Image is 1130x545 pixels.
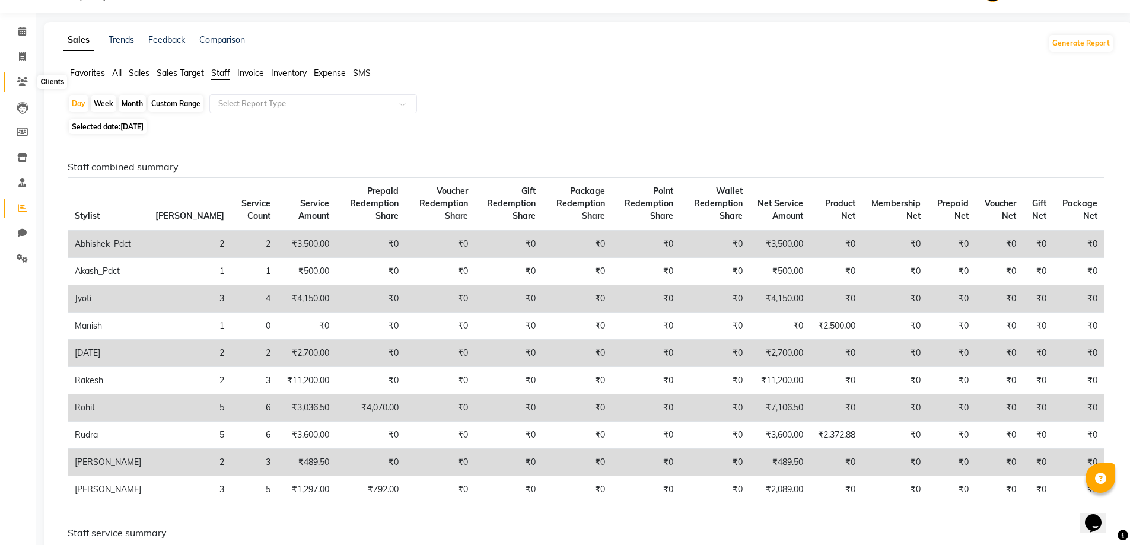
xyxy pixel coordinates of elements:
[976,340,1023,367] td: ₹0
[336,230,406,258] td: ₹0
[750,449,810,476] td: ₹489.50
[1023,340,1053,367] td: ₹0
[862,367,928,394] td: ₹0
[148,340,231,367] td: 2
[750,422,810,449] td: ₹3,600.00
[862,394,928,422] td: ₹0
[757,198,803,221] span: Net Service Amount
[475,367,543,394] td: ₹0
[271,68,307,78] span: Inventory
[69,95,88,112] div: Day
[336,340,406,367] td: ₹0
[750,394,810,422] td: ₹7,106.50
[928,367,975,394] td: ₹0
[211,68,230,78] span: Staff
[155,211,224,221] span: [PERSON_NAME]
[406,422,475,449] td: ₹0
[119,95,146,112] div: Month
[625,186,673,221] span: Point Redemption Share
[406,476,475,503] td: ₹0
[680,394,749,422] td: ₹0
[810,230,863,258] td: ₹0
[680,476,749,503] td: ₹0
[68,449,148,476] td: [PERSON_NAME]
[336,367,406,394] td: ₹0
[1023,313,1053,340] td: ₹0
[937,198,969,221] span: Prepaid Net
[112,68,122,78] span: All
[231,313,278,340] td: 0
[862,258,928,285] td: ₹0
[862,422,928,449] td: ₹0
[157,68,204,78] span: Sales Target
[231,340,278,367] td: 2
[278,367,336,394] td: ₹11,200.00
[406,394,475,422] td: ₹0
[1023,367,1053,394] td: ₹0
[543,367,613,394] td: ₹0
[231,476,278,503] td: 5
[231,422,278,449] td: 6
[237,68,264,78] span: Invoice
[976,422,1023,449] td: ₹0
[278,476,336,503] td: ₹1,297.00
[68,367,148,394] td: Rakesh
[750,285,810,313] td: ₹4,150.00
[612,258,680,285] td: ₹0
[1053,394,1104,422] td: ₹0
[1023,449,1053,476] td: ₹0
[556,186,605,221] span: Package Redemption Share
[680,230,749,258] td: ₹0
[350,186,399,221] span: Prepaid Redemption Share
[353,68,371,78] span: SMS
[750,367,810,394] td: ₹11,200.00
[68,476,148,503] td: [PERSON_NAME]
[475,313,543,340] td: ₹0
[406,230,475,258] td: ₹0
[336,422,406,449] td: ₹0
[68,230,148,258] td: Abhishek_Pdct
[750,340,810,367] td: ₹2,700.00
[1062,198,1097,221] span: Package Net
[278,340,336,367] td: ₹2,700.00
[976,476,1023,503] td: ₹0
[475,230,543,258] td: ₹0
[419,186,468,221] span: Voucher Redemption Share
[694,186,743,221] span: Wallet Redemption Share
[231,230,278,258] td: 2
[810,313,863,340] td: ₹2,500.00
[148,449,231,476] td: 2
[336,285,406,313] td: ₹0
[1023,476,1053,503] td: ₹0
[314,68,346,78] span: Expense
[278,449,336,476] td: ₹489.50
[612,476,680,503] td: ₹0
[928,230,975,258] td: ₹0
[810,340,863,367] td: ₹0
[871,198,921,221] span: Membership Net
[109,34,134,45] a: Trends
[336,258,406,285] td: ₹0
[1053,285,1104,313] td: ₹0
[862,476,928,503] td: ₹0
[406,449,475,476] td: ₹0
[680,367,749,394] td: ₹0
[1023,258,1053,285] td: ₹0
[612,285,680,313] td: ₹0
[1053,313,1104,340] td: ₹0
[278,422,336,449] td: ₹3,600.00
[148,422,231,449] td: 5
[148,258,231,285] td: 1
[862,230,928,258] td: ₹0
[543,476,613,503] td: ₹0
[543,230,613,258] td: ₹0
[475,285,543,313] td: ₹0
[1032,198,1046,221] span: Gift Net
[406,258,475,285] td: ₹0
[91,95,116,112] div: Week
[680,422,749,449] td: ₹0
[241,198,270,221] span: Service Count
[862,449,928,476] td: ₹0
[68,527,1104,538] h6: Staff service summary
[68,258,148,285] td: Akash_Pdct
